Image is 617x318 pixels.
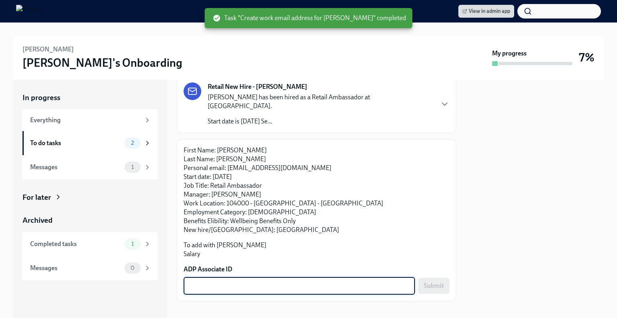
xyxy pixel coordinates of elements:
p: First Name: [PERSON_NAME] Last Name: [PERSON_NAME] Personal email: [EMAIL_ADDRESS][DOMAIN_NAME] S... [184,146,449,234]
a: To do tasks2 [22,131,157,155]
h6: [PERSON_NAME] [22,45,74,54]
h3: 7% [579,50,595,65]
span: View in admin app [462,7,510,15]
div: For later [22,192,51,203]
strong: Retail New Hire - [PERSON_NAME] [208,82,307,91]
div: Messages [30,264,121,273]
div: Messages [30,163,121,172]
img: Rothy's [16,5,43,18]
a: Archived [22,215,157,226]
a: For later [22,192,157,203]
p: To add with [PERSON_NAME] Salary [184,241,449,259]
p: Start date is [DATE] Se... [208,117,433,126]
a: In progress [22,92,157,103]
p: [PERSON_NAME] has been hired as a Retail Ambassador at [GEOGRAPHIC_DATA]. [208,93,433,111]
a: Completed tasks1 [22,232,157,256]
span: 1 [127,164,139,170]
span: Task "Create work email address for [PERSON_NAME]" completed [213,14,406,23]
strong: My progress [492,49,527,58]
div: To do tasks [30,139,121,148]
a: Everything [22,109,157,131]
label: ADP Associate ID [184,265,449,274]
span: 0 [126,265,139,271]
span: 1 [127,241,139,247]
a: Messages1 [22,155,157,179]
div: Completed tasks [30,240,121,248]
a: Messages0 [22,256,157,280]
a: View in admin app [458,5,514,18]
h3: [PERSON_NAME]'s Onboarding [22,55,182,70]
div: Everything [30,116,141,125]
span: 2 [126,140,139,146]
